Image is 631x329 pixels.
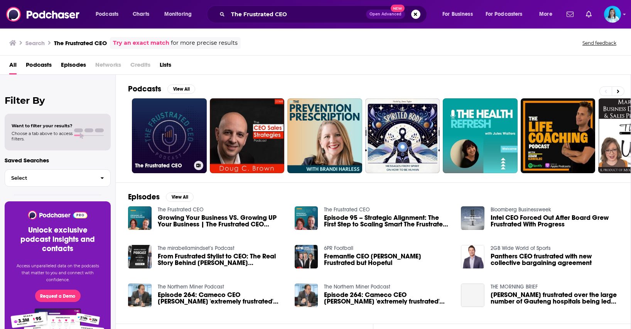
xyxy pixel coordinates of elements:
[491,292,618,305] a: Denosa frustrated over the large number of Gauteng hospitals being led by acting CEOs at the heig...
[583,8,595,21] a: Show notifications dropdown
[214,5,434,23] div: Search podcasts, credits, & more...
[491,245,551,251] a: 2GB Wide World of Sports
[26,59,52,74] a: Podcasts
[324,292,452,305] a: Episode 264: Cameco CEO Tim Gitzel 'extremely frustrated' with CRA, demands return of $777M
[324,214,452,228] a: Episode 95 – Strategic Alignment: The First Step to Scaling Smart The Frustrated CEO Podcast | Gr...
[295,283,318,307] img: Episode 264: Cameco CEO Tim Gitzel 'extremely frustrated' with CRA, demands return of $777M
[158,206,204,213] a: The Frustrated CEO
[90,8,128,20] button: open menu
[159,8,202,20] button: open menu
[128,283,152,307] img: Episode 264: Cameco CEO Tim Gitzel 'extremely frustrated' with CRA, demands return of $777M
[324,253,452,266] span: Fremantle CEO [PERSON_NAME] Frustrated but Hopeful
[14,226,101,253] h3: Unlock exclusive podcast insights and contacts
[128,245,152,268] img: From Frustrated Stylist to CEO: The Real Story Behind Christian Michael Hair Extensions
[135,162,191,169] h3: The Frustrated CEO
[564,8,577,21] a: Show notifications dropdown
[481,8,534,20] button: open menu
[491,206,551,213] a: Bloomberg Businessweek
[130,59,150,74] span: Credits
[25,39,45,47] h3: Search
[35,290,81,302] button: Request a Demo
[166,192,194,202] button: View All
[128,84,161,94] h2: Podcasts
[158,253,285,266] a: From Frustrated Stylist to CEO: The Real Story Behind Christian Michael Hair Extensions
[604,6,621,23] span: Logged in as ClarisseG
[324,253,452,266] a: Fremantle CEO Simon Garlick Frustrated but Hopeful
[491,253,618,266] a: Panthers CEO frustrated with new collective bargaining agreement
[164,9,192,20] span: Monitoring
[9,59,17,74] a: All
[171,39,238,47] span: for more precise results
[461,245,484,268] img: Panthers CEO frustrated with new collective bargaining agreement
[12,131,73,142] span: Choose a tab above to access filters.
[133,9,149,20] span: Charts
[461,283,484,307] a: Denosa frustrated over the large number of Gauteng hospitals being led by acting CEOs at the heig...
[324,292,452,305] span: Episode 264: Cameco CEO [PERSON_NAME] 'extremely frustrated' with CRA, demands return of $777M
[128,84,195,94] a: PodcastsView All
[158,253,285,266] span: From Frustrated Stylist to CEO: The Real Story Behind [PERSON_NAME] [MEDICAL_DATA]
[5,175,94,181] span: Select
[295,245,318,268] img: Fremantle CEO Simon Garlick Frustrated but Hopeful
[491,214,618,228] a: Intel CEO Forced Out After Board Grew Frustrated With Progress
[158,214,285,228] a: Growing Your Business VS. Growing UP Your Business | The Frustrated CEO Episode #93
[167,84,195,94] button: View All
[228,8,366,20] input: Search podcasts, credits, & more...
[5,169,111,187] button: Select
[580,40,619,46] button: Send feedback
[61,59,86,74] a: Episodes
[461,206,484,230] img: Intel CEO Forced Out After Board Grew Frustrated With Progress
[604,6,621,23] button: Show profile menu
[160,59,171,74] a: Lists
[324,245,353,251] a: 6PR Football
[158,292,285,305] span: Episode 264: Cameco CEO [PERSON_NAME] 'extremely frustrated' with CRA, demands return of $777M
[442,9,473,20] span: For Business
[324,283,390,290] a: The Northern Miner Podcast
[14,263,101,283] p: Access unparalleled data on the podcasts that matter to you and connect with confidence.
[539,9,552,20] span: More
[158,283,224,290] a: The Northern Miner Podcast
[128,206,152,230] img: Growing Your Business VS. Growing UP Your Business | The Frustrated CEO Episode #93
[128,192,160,202] h2: Episodes
[27,211,88,219] img: Podchaser - Follow, Share and Rate Podcasts
[113,39,169,47] a: Try an exact match
[96,9,118,20] span: Podcasts
[491,283,538,290] a: THE MORNING BRIEF
[486,9,523,20] span: For Podcasters
[128,8,154,20] a: Charts
[54,39,107,47] h3: The Frustrated CEO
[5,95,111,106] h2: Filter By
[437,8,483,20] button: open menu
[369,12,402,16] span: Open Advanced
[95,59,121,74] span: Networks
[324,206,370,213] a: The Frustrated CEO
[128,192,194,202] a: EpisodesView All
[6,7,80,22] img: Podchaser - Follow, Share and Rate Podcasts
[158,245,235,251] a: The mirabellamindset’s Podcast
[604,6,621,23] img: User Profile
[491,292,618,305] span: [PERSON_NAME] frustrated over the large number of Gauteng hospitals being led by acting CEOs at t...
[158,292,285,305] a: Episode 264: Cameco CEO Tim Gitzel 'extremely frustrated' with CRA, demands return of $777M
[5,157,111,164] p: Saved Searches
[534,8,562,20] button: open menu
[295,206,318,230] img: Episode 95 – Strategic Alignment: The First Step to Scaling Smart The Frustrated CEO Podcast | Gr...
[391,5,405,12] span: New
[366,10,405,19] button: Open AdvancedNew
[12,123,73,128] span: Want to filter your results?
